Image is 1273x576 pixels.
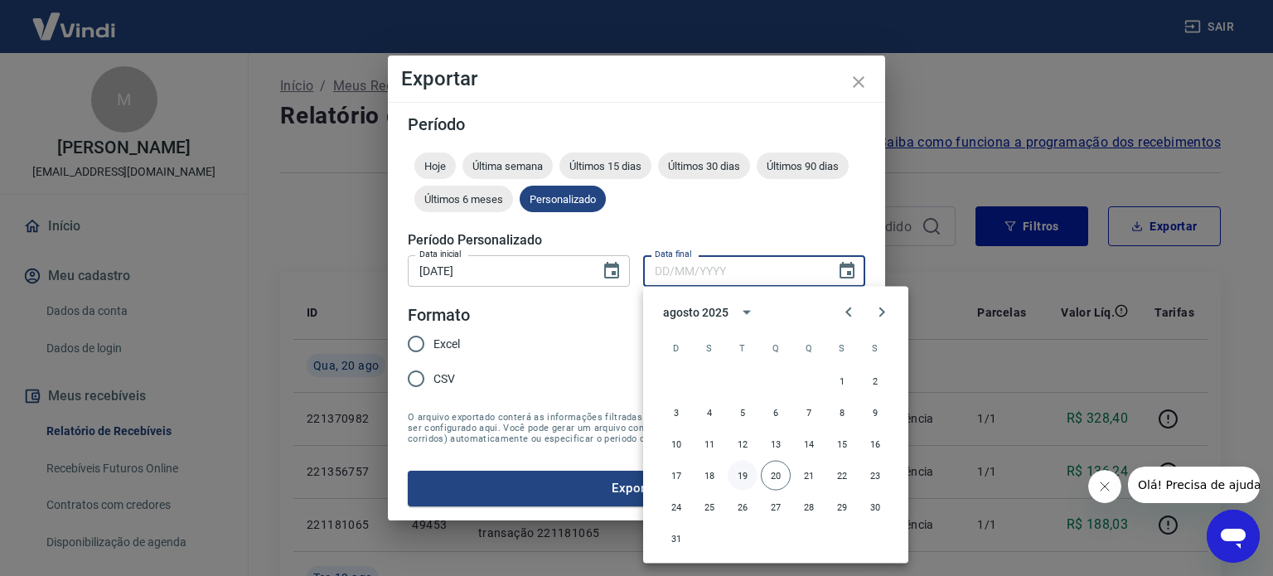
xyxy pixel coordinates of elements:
[761,492,791,522] button: 27
[728,429,758,459] button: 12
[559,160,651,172] span: Últimos 15 dias
[827,366,857,396] button: 1
[860,366,890,396] button: 2
[595,254,628,288] button: Choose date, selected date is 19 de ago de 2025
[860,429,890,459] button: 16
[757,152,849,179] div: Últimos 90 dias
[794,398,824,428] button: 7
[860,398,890,428] button: 9
[658,152,750,179] div: Últimos 30 dias
[661,429,691,459] button: 10
[794,429,824,459] button: 14
[794,492,824,522] button: 28
[827,492,857,522] button: 29
[695,461,724,491] button: 18
[520,186,606,212] div: Personalizado
[408,412,865,444] span: O arquivo exportado conterá as informações filtradas na tela anterior com exceção do período que ...
[860,461,890,491] button: 23
[414,193,513,206] span: Últimos 6 meses
[414,160,456,172] span: Hoje
[794,332,824,365] span: quinta-feira
[658,160,750,172] span: Últimos 30 dias
[794,461,824,491] button: 21
[860,492,890,522] button: 30
[830,254,864,288] button: Choose date
[408,303,470,327] legend: Formato
[728,461,758,491] button: 19
[757,160,849,172] span: Últimos 90 dias
[728,398,758,428] button: 5
[865,296,898,329] button: Next month
[832,296,865,329] button: Previous month
[643,255,824,286] input: DD/MM/YYYY
[728,492,758,522] button: 26
[695,429,724,459] button: 11
[10,12,139,25] span: Olá! Precisa de ajuda?
[827,461,857,491] button: 22
[661,492,691,522] button: 24
[462,152,553,179] div: Última semana
[408,116,865,133] h5: Período
[433,336,460,353] span: Excel
[408,471,865,506] button: Exportar
[733,298,761,327] button: calendar view is open, switch to year view
[414,186,513,212] div: Últimos 6 meses
[761,461,791,491] button: 20
[1128,467,1260,503] iframe: Mensagem da empresa
[1088,470,1121,503] iframe: Fechar mensagem
[655,248,692,260] label: Data final
[462,160,553,172] span: Última semana
[761,398,791,428] button: 6
[860,332,890,365] span: sábado
[414,152,456,179] div: Hoje
[520,193,606,206] span: Personalizado
[661,524,691,554] button: 31
[559,152,651,179] div: Últimos 15 dias
[661,332,691,365] span: domingo
[827,398,857,428] button: 8
[827,429,857,459] button: 15
[728,332,758,365] span: terça-feira
[827,332,857,365] span: sexta-feira
[408,232,865,249] h5: Período Personalizado
[433,370,455,388] span: CSV
[1207,510,1260,563] iframe: Botão para abrir a janela de mensagens
[695,492,724,522] button: 25
[761,332,791,365] span: quarta-feira
[839,62,879,102] button: close
[419,248,462,260] label: Data inicial
[663,303,728,321] div: agosto 2025
[661,461,691,491] button: 17
[695,398,724,428] button: 4
[408,255,588,286] input: DD/MM/YYYY
[401,69,872,89] h4: Exportar
[695,332,724,365] span: segunda-feira
[761,429,791,459] button: 13
[661,398,691,428] button: 3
